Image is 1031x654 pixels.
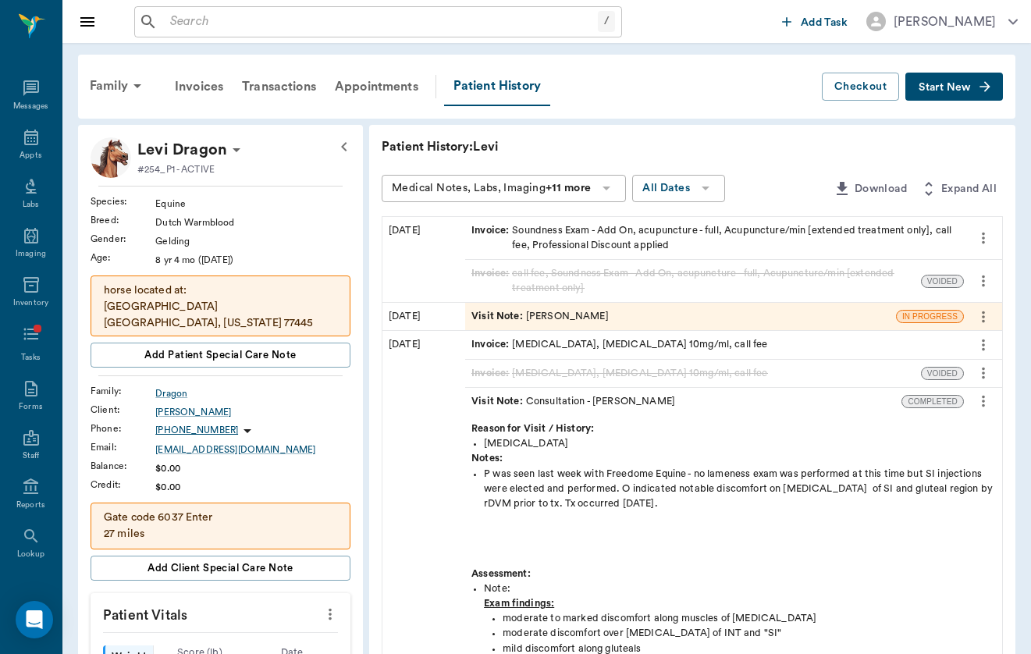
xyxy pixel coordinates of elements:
[444,67,550,106] a: Patient History
[148,560,293,577] span: Add client Special Care Note
[382,137,850,156] p: Patient History: Levi
[91,459,155,473] div: Balance :
[155,197,350,211] div: Equine
[382,303,465,330] div: [DATE]
[598,11,615,32] div: /
[72,6,103,37] button: Close drawer
[471,266,512,296] span: Invoice :
[155,386,350,400] a: Dragon
[971,332,996,358] button: more
[16,499,45,511] div: Reports
[471,309,609,324] div: [PERSON_NAME]
[91,213,155,227] div: Breed :
[382,217,465,303] div: [DATE]
[392,179,591,198] div: Medical Notes, Labs, Imaging
[471,394,675,409] div: Consultation - [PERSON_NAME]
[894,12,996,31] div: [PERSON_NAME]
[471,337,767,352] div: [MEDICAL_DATA], [MEDICAL_DATA] 10mg/ml, call fee
[155,480,350,494] div: $0.00
[91,384,155,398] div: Family :
[91,593,350,632] p: Patient Vitals
[325,68,428,105] a: Appointments
[471,394,526,409] span: Visit Note :
[91,232,155,246] div: Gender :
[471,309,526,324] span: Visit Note :
[905,73,1003,101] button: Start New
[941,179,997,199] span: Expand All
[19,401,42,413] div: Forms
[913,175,1003,204] button: Expand All
[16,601,53,638] div: Open Intercom Messenger
[21,352,41,364] div: Tasks
[922,368,963,379] span: VOIDED
[971,225,996,251] button: more
[16,248,46,260] div: Imaging
[971,304,996,330] button: more
[91,194,155,208] div: Species :
[471,453,503,463] strong: Notes:
[854,7,1030,36] button: [PERSON_NAME]
[17,549,44,560] div: Lookup
[137,162,215,176] p: #254_P1 - ACTIVE
[902,396,963,407] span: COMPLETED
[233,68,325,105] a: Transactions
[91,421,155,435] div: Phone :
[104,283,337,381] p: horse located at: [GEOGRAPHIC_DATA] [GEOGRAPHIC_DATA], [US_STATE] 77445 Gate code 6037 enter 27 m...
[471,569,531,578] strong: Assessment:
[546,183,591,194] b: +11 more
[632,175,725,202] button: All Dates
[155,405,350,419] a: [PERSON_NAME]
[471,223,512,253] span: Invoice :
[13,101,49,112] div: Messages
[23,199,39,211] div: Labs
[471,266,915,296] div: call fee, Soundness Exam - Add On, acupuncture - full, Acupuncture/min [extended treatment only]
[471,366,767,381] div: [MEDICAL_DATA], [MEDICAL_DATA] 10mg/ml, call fee
[827,175,913,204] button: Download
[471,223,958,253] div: Soundness Exam - Add On, acupuncture - full, Acupuncture/min [extended treatment only], call fee,...
[155,234,350,248] div: Gelding
[104,510,337,542] p: Gate code 6037 Enter 27 miles
[484,436,996,451] div: [MEDICAL_DATA]
[822,73,899,101] button: Checkout
[484,467,996,512] p: P was seen last week with Freedome Equine - no lameness exam was performed at this time but SI in...
[155,215,350,229] div: Dutch Warmblood
[484,599,554,608] u: Exam findings:
[91,556,350,581] button: Add client Special Care Note
[165,68,233,105] a: Invoices
[91,343,350,368] button: Add patient Special Care Note
[503,611,996,626] p: moderate to marked discomfort along muscles of [MEDICAL_DATA]
[922,275,963,287] span: VOIDED
[80,67,156,105] div: Family
[20,150,41,162] div: Appts
[91,137,131,178] img: Profile Image
[971,268,996,294] button: more
[971,388,996,414] button: more
[155,461,350,475] div: $0.00
[471,337,512,352] span: Invoice :
[155,443,350,457] a: [EMAIL_ADDRESS][DOMAIN_NAME]
[776,7,854,36] button: Add Task
[471,366,512,381] span: Invoice :
[13,297,48,309] div: Inventory
[471,424,594,433] strong: Reason for Visit / History:
[503,626,996,641] p: moderate discomfort over [MEDICAL_DATA] of INT and "SI"
[155,253,350,267] div: 8 yr 4 mo ([DATE])
[897,311,963,322] span: IN PROGRESS
[91,403,155,417] div: Client :
[137,137,227,162] p: Levi Dragon
[91,251,155,265] div: Age :
[144,347,296,364] span: Add patient Special Care Note
[23,450,39,462] div: Staff
[318,601,343,627] button: more
[91,478,155,492] div: Credit :
[164,11,598,33] input: Search
[971,360,996,386] button: more
[91,440,155,454] div: Email :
